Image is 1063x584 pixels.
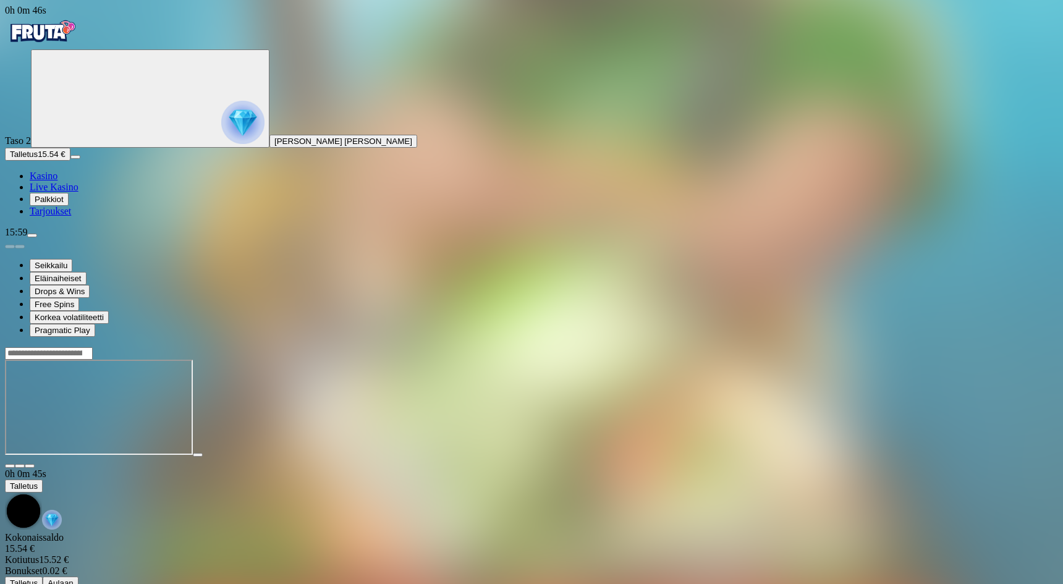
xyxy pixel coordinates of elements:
a: Live Kasino [30,182,78,192]
button: Drops & Wins [30,285,90,298]
button: play icon [193,453,203,457]
button: Pragmatic Play [30,324,95,337]
span: Bonukset [5,565,42,576]
span: Taso 2 [5,135,31,146]
nav: Primary [5,16,1058,217]
span: Free Spins [35,300,74,309]
button: reward progress [31,49,269,148]
img: reward-icon [42,510,62,530]
span: Korkea volatiliteetti [35,313,104,322]
div: 15.54 € [5,543,1058,554]
iframe: Big Bass Bonanza [5,360,193,455]
span: Pragmatic Play [35,326,90,335]
a: Fruta [5,38,79,49]
div: 15.52 € [5,554,1058,565]
button: menu [70,155,80,159]
span: Seikkailu [35,261,67,270]
nav: Main menu [5,171,1058,217]
button: chevron-down icon [15,464,25,468]
span: Eläinaiheiset [35,274,82,283]
input: Search [5,347,93,360]
button: Talletus [5,480,43,493]
div: Kokonaissaldo [5,532,1058,554]
button: prev slide [5,245,15,248]
span: Talletus [10,481,38,491]
a: Tarjoukset [30,206,71,216]
button: close icon [5,464,15,468]
button: Eläinaiheiset [30,272,87,285]
span: 15.54 € [38,150,65,159]
span: user session time [5,5,46,15]
button: next slide [15,245,25,248]
span: user session time [5,468,46,479]
span: Kotiutus [5,554,39,565]
button: Seikkailu [30,259,72,272]
div: Game menu [5,468,1058,532]
img: Fruta [5,16,79,47]
button: Palkkiot [30,193,69,206]
button: Korkea volatiliteetti [30,311,109,324]
button: fullscreen icon [25,464,35,468]
span: Palkkiot [35,195,64,204]
span: Talletus [10,150,38,159]
span: [PERSON_NAME] [PERSON_NAME] [274,137,412,146]
a: Kasino [30,171,57,181]
span: 15:59 [5,227,27,237]
span: Drops & Wins [35,287,85,296]
button: Talletusplus icon15.54 € [5,148,70,161]
button: menu [27,234,37,237]
button: [PERSON_NAME] [PERSON_NAME] [269,135,417,148]
div: 0.02 € [5,565,1058,577]
button: Free Spins [30,298,79,311]
img: reward progress [221,101,265,144]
